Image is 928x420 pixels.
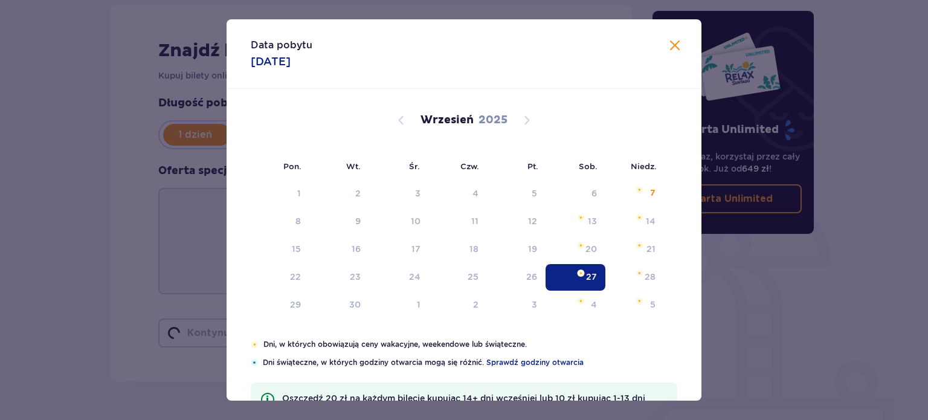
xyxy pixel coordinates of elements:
[283,161,301,171] small: Pon.
[290,299,301,311] div: 29
[527,161,538,171] small: Pt.
[369,181,429,207] td: Not available. środa, 3 września 2025
[471,215,478,227] div: 11
[251,236,309,263] td: Not available. poniedziałek, 15 września 2025
[487,236,546,263] td: Not available. piątek, 19 września 2025
[352,243,361,255] div: 16
[309,181,369,207] td: Not available. wtorek, 2 września 2025
[469,243,478,255] div: 18
[369,264,429,291] td: Not available. środa, 24 września 2025
[355,187,361,199] div: 2
[251,39,312,52] p: Data pobytu
[349,299,361,311] div: 30
[369,208,429,235] td: Not available. środa, 10 września 2025
[251,292,309,318] td: Not available. poniedziałek, 29 września 2025
[546,208,605,235] td: Not available. sobota, 13 września 2025
[409,161,420,171] small: Śr.
[295,215,301,227] div: 8
[369,292,429,318] td: Not available. środa, 1 października 2025
[591,187,597,199] div: 6
[605,236,664,263] td: Not available. niedziela, 21 września 2025
[346,161,361,171] small: Wt.
[546,292,605,318] td: Not available. sobota, 4 października 2025
[429,181,488,207] td: Not available. czwartek, 4 września 2025
[251,264,309,291] td: Not available. poniedziałek, 22 września 2025
[460,161,479,171] small: Czw.
[297,187,301,199] div: 1
[251,54,291,69] p: [DATE]
[251,181,309,207] td: Not available. poniedziałek, 1 września 2025
[263,339,677,350] p: Dni, w których obowiązują ceny wakacyjne, weekendowe lub świąteczne.
[429,208,488,235] td: Not available. czwartek, 11 września 2025
[487,292,546,318] td: Not available. piątek, 3 października 2025
[251,208,309,235] td: Not available. poniedziałek, 8 września 2025
[417,299,420,311] div: 1
[631,161,657,171] small: Niedz.
[309,208,369,235] td: Not available. wtorek, 9 września 2025
[487,264,546,291] td: Not available. piątek, 26 września 2025
[429,292,488,318] td: Not available. czwartek, 2 października 2025
[420,113,474,128] p: Wrzesień
[546,236,605,263] td: Not available. sobota, 20 września 2025
[486,357,584,368] a: Sprawdź godziny otwarcia
[532,187,537,199] div: 5
[591,299,597,311] div: 4
[487,181,546,207] td: Not available. piątek, 5 września 2025
[350,271,361,283] div: 23
[546,264,605,291] td: Selected. sobota, 27 września 2025
[263,357,677,368] p: Dni świąteczne, w których godziny otwarcia mogą się różnić.
[586,271,597,283] div: 27
[290,271,301,283] div: 22
[409,271,420,283] div: 24
[605,292,664,318] td: Not available. niedziela, 5 października 2025
[411,215,420,227] div: 10
[292,243,301,255] div: 15
[411,243,420,255] div: 17
[355,215,361,227] div: 9
[468,271,478,283] div: 25
[227,89,701,339] div: Calendar
[415,187,420,199] div: 3
[528,215,537,227] div: 12
[528,243,537,255] div: 19
[546,181,605,207] td: Not available. sobota, 6 września 2025
[605,181,664,207] td: Not available. niedziela, 7 września 2025
[369,236,429,263] td: Not available. środa, 17 września 2025
[309,292,369,318] td: Not available. wtorek, 30 września 2025
[478,113,507,128] p: 2025
[487,208,546,235] td: Not available. piątek, 12 września 2025
[429,264,488,291] td: Not available. czwartek, 25 września 2025
[585,243,597,255] div: 20
[588,215,597,227] div: 13
[605,264,664,291] td: Not available. niedziela, 28 września 2025
[526,271,537,283] div: 26
[473,299,478,311] div: 2
[309,236,369,263] td: Not available. wtorek, 16 września 2025
[532,299,537,311] div: 3
[472,187,478,199] div: 4
[309,264,369,291] td: Not available. wtorek, 23 września 2025
[579,161,598,171] small: Sob.
[605,208,664,235] td: Not available. niedziela, 14 września 2025
[429,236,488,263] td: Not available. czwartek, 18 września 2025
